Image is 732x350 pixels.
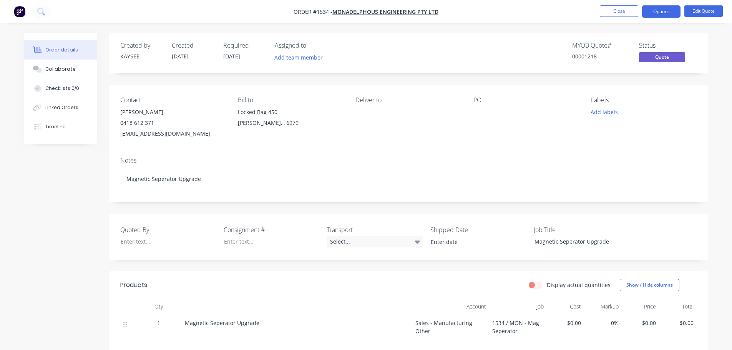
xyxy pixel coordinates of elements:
[238,118,343,128] div: [PERSON_NAME], , 6979
[270,52,327,63] button: Add team member
[275,42,352,49] div: Assigned to
[620,279,679,291] button: Show / Hide columns
[622,299,659,314] div: Price
[120,167,697,191] div: Magnetic Seperator Upgrade
[24,79,97,98] button: Checklists 0/0
[572,52,630,60] div: 00001218
[489,299,547,314] div: Job
[24,117,97,136] button: Timeline
[489,314,547,340] div: 1534 / MON - Mag Seperator
[238,107,343,131] div: Locked Bag 450[PERSON_NAME], , 6979
[120,107,226,118] div: [PERSON_NAME]
[238,107,343,118] div: Locked Bag 450
[120,52,163,60] div: KAYSEE
[172,42,214,49] div: Created
[120,128,226,139] div: [EMAIL_ADDRESS][DOMAIN_NAME]
[662,319,694,327] span: $0.00
[24,60,97,79] button: Collaborate
[157,319,160,327] span: 1
[185,319,259,327] span: Magnetic Seperator Upgrade
[473,96,579,104] div: PO
[534,225,630,234] label: Job Title
[238,96,343,104] div: Bill to
[45,123,66,130] div: Timeline
[120,107,226,139] div: [PERSON_NAME]0418 612 371[EMAIL_ADDRESS][DOMAIN_NAME]
[332,8,438,15] a: Monadelphous Engineering Pty Ltd
[625,319,656,327] span: $0.00
[412,299,489,314] div: Account
[45,85,79,92] div: Checklists 0/0
[550,319,581,327] span: $0.00
[327,236,423,247] div: Select...
[172,53,189,60] span: [DATE]
[412,314,489,340] div: Sales - Manufacturing Other
[355,96,461,104] div: Deliver to
[136,299,182,314] div: Qty
[639,52,685,62] span: Quote
[120,42,163,49] div: Created by
[591,96,696,104] div: Labels
[223,53,240,60] span: [DATE]
[294,8,332,15] span: Order #1534 -
[24,98,97,117] button: Linked Orders
[584,299,622,314] div: Markup
[684,5,723,17] button: Edit Quote
[547,281,611,289] label: Display actual quantities
[45,104,78,111] div: Linked Orders
[587,107,622,117] button: Add labels
[600,5,638,17] button: Close
[639,52,685,64] button: Quote
[120,225,216,234] label: Quoted By
[223,42,266,49] div: Required
[14,6,25,17] img: Factory
[275,52,327,63] button: Add team member
[45,46,78,53] div: Order details
[430,225,526,234] label: Shipped Date
[24,40,97,60] button: Order details
[120,280,147,290] div: Products
[224,225,320,234] label: Consignment #
[45,66,76,73] div: Collaborate
[572,42,630,49] div: MYOB Quote #
[639,42,697,49] div: Status
[528,236,624,247] div: Magnetic Seperator Upgrade
[120,96,226,104] div: Contact
[327,225,423,234] label: Transport
[659,299,697,314] div: Total
[642,5,681,18] button: Options
[587,319,619,327] span: 0%
[120,157,697,164] div: Notes
[547,299,584,314] div: Cost
[120,118,226,128] div: 0418 612 371
[425,236,521,248] input: Enter date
